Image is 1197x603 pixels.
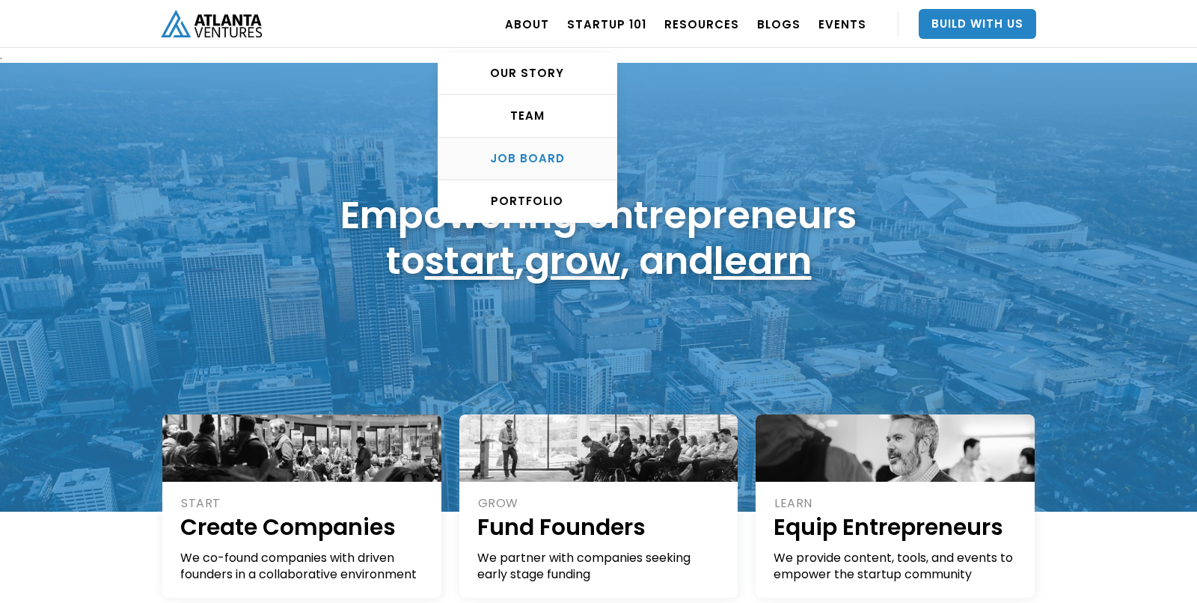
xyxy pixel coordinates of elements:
[162,414,441,598] a: STARTCreate CompaniesWe co-found companies with driven founders in a collaborative environment
[567,3,646,45] a: Startup 101
[477,550,722,583] div: We partner with companies seeking early stage funding
[756,414,1035,598] a: LEARNEquip EntrepreneursWe provide content, tools, and events to empower the startup community
[438,138,616,180] a: Job Board
[459,414,738,598] a: GROWFund FoundersWe partner with companies seeking early stage funding
[505,3,549,45] a: ABOUT
[438,66,616,81] div: OUR STORY
[438,95,616,138] a: TEAM
[919,9,1036,39] a: Build With Us
[818,3,866,45] a: EVENTS
[774,550,1018,583] div: We provide content, tools, and events to empower the startup community
[714,234,812,287] a: learn
[438,151,616,166] div: Job Board
[524,234,620,287] a: grow
[438,194,616,209] div: PORTFOLIO
[438,52,616,95] a: OUR STORY
[478,495,722,512] div: GROW
[180,550,425,583] div: We co-found companies with driven founders in a collaborative environment
[181,495,425,512] div: START
[774,495,1018,512] div: LEARN
[438,180,616,222] a: PORTFOLIO
[340,192,857,284] h1: Empowering entrepreneurs to , , and
[757,3,800,45] a: BLOGS
[425,234,515,287] a: start
[774,512,1018,542] h1: Equip Entrepreneurs
[664,3,739,45] a: RESOURCES
[477,512,722,542] h1: Fund Founders
[438,108,616,123] div: TEAM
[180,512,425,542] h1: Create Companies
